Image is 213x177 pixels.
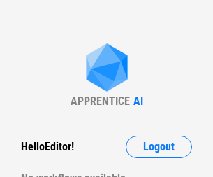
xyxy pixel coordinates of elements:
span: Logout [143,141,175,153]
div: Hello Editor ! [21,136,74,158]
div: APPRENTICE [71,94,130,108]
button: Logout [126,136,192,158]
div: AI [133,94,143,108]
img: Apprentice AI [79,43,135,94]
